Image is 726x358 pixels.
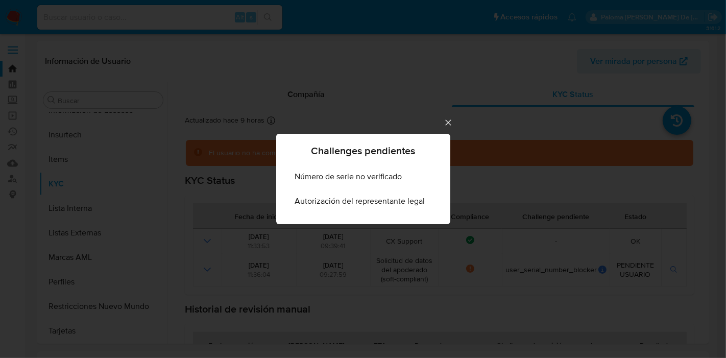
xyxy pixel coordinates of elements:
div: Challenges pendientes [276,134,450,224]
span: Autorización del representante legal [295,196,425,206]
span: Número de serie no verificado [295,172,402,182]
ul: Challenges list [287,164,440,213]
button: Cerrar [443,117,452,127]
span: Challenges pendientes [311,146,415,156]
